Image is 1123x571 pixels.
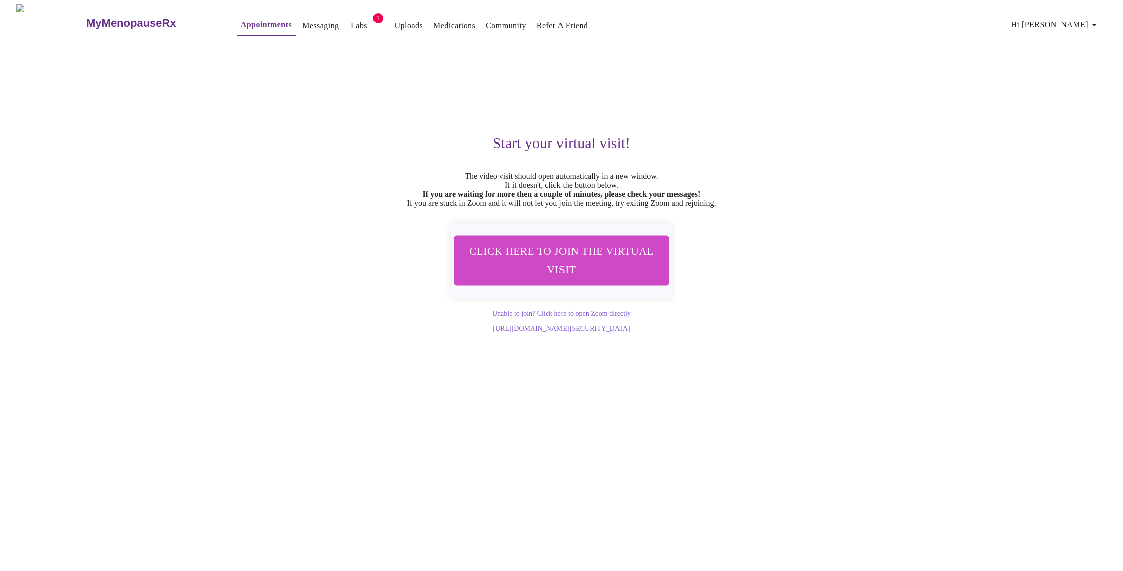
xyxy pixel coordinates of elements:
[423,190,701,198] strong: If you are waiting for more then a couple of minutes, please check your messages!
[492,310,631,317] a: Unable to join? Click here to open Zoom directly
[493,325,630,332] a: [URL][DOMAIN_NAME][SECURITY_DATA]
[486,19,526,33] a: Community
[429,16,479,36] button: Medications
[373,13,383,23] span: 1
[302,19,339,33] a: Messaging
[1007,15,1104,35] button: Hi [PERSON_NAME]
[395,19,423,33] a: Uploads
[482,16,530,36] button: Community
[16,4,85,42] img: MyMenopauseRx Logo
[253,134,870,152] h3: Start your virtual visit!
[467,242,656,279] span: Click here to join the virtual visit
[253,172,870,208] p: The video visit should open automatically in a new window. If it doesn't, click the button below....
[298,16,343,36] button: Messaging
[237,15,296,36] button: Appointments
[454,235,669,285] button: Click here to join the virtual visit
[391,16,427,36] button: Uploads
[433,19,475,33] a: Medications
[1011,18,1100,32] span: Hi [PERSON_NAME]
[351,19,367,33] a: Labs
[86,17,176,30] h3: MyMenopauseRx
[537,19,588,33] a: Refer a Friend
[343,16,376,36] button: Labs
[85,6,217,41] a: MyMenopauseRx
[241,18,292,32] a: Appointments
[533,16,592,36] button: Refer a Friend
